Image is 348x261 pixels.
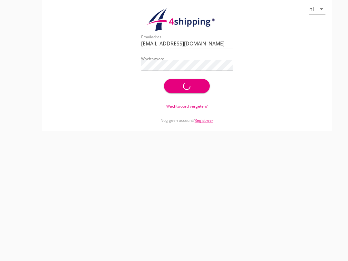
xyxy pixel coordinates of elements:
img: logo.1f945f1d.svg [145,8,229,32]
i: arrow_drop_down [318,5,325,13]
a: Registreer [195,118,213,123]
input: Emailadres [141,38,233,49]
a: Wachtwoord vergeten? [166,103,208,109]
div: nl [309,6,314,12]
div: Nog geen account? [141,109,233,123]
